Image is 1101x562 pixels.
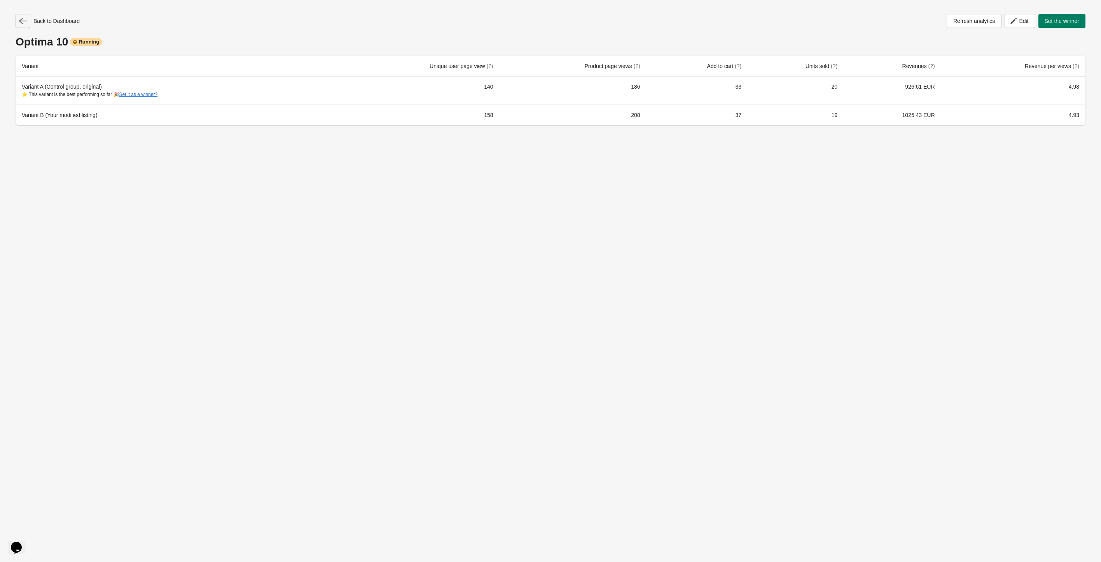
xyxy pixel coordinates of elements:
[22,83,329,98] div: Variant A (Control group, original)
[831,63,837,69] span: (?)
[430,63,493,69] span: Unique user page view
[486,63,493,69] span: (?)
[1005,14,1035,28] button: Edit
[1038,14,1086,28] button: Set the winner
[119,92,158,97] button: Set it as a winner?
[16,56,336,77] th: Variant
[941,77,1085,105] td: 4.98
[584,63,640,69] span: Product page views
[947,14,1001,28] button: Refresh analytics
[902,63,935,69] span: Revenues
[844,105,941,125] td: 1025.43 EUR
[500,77,647,105] td: 186
[844,77,941,105] td: 926.61 EUR
[8,531,33,554] iframe: chat widget
[633,63,640,69] span: (?)
[70,38,102,46] div: Running
[647,77,748,105] td: 33
[1019,18,1028,24] span: Edit
[16,36,1085,48] div: Optima 10
[500,105,647,125] td: 208
[941,105,1085,125] td: 4.93
[748,77,844,105] td: 20
[748,105,844,125] td: 19
[1045,18,1080,24] span: Set the winner
[22,91,329,98] div: ⭐ This variant is the best performing so far 🎉
[1025,63,1079,69] span: Revenue per views
[928,63,935,69] span: (?)
[707,63,741,69] span: Add to cart
[953,18,995,24] span: Refresh analytics
[22,111,329,119] div: Variant B (Your modified listing)
[1073,63,1079,69] span: (?)
[336,77,500,105] td: 140
[806,63,837,69] span: Units sold
[336,105,500,125] td: 158
[16,14,80,28] div: Back to Dashboard
[735,63,741,69] span: (?)
[647,105,748,125] td: 37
